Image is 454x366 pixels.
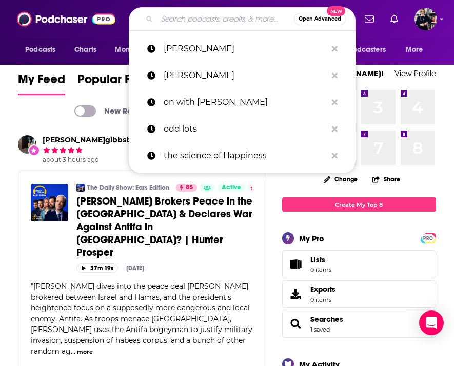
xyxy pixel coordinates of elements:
[77,347,93,356] button: more
[129,142,356,169] a: the science of Happiness
[310,285,335,294] span: Exports
[71,346,75,356] span: ...
[361,10,378,28] a: Show notifications dropdown
[176,184,197,192] a: 85
[419,310,444,335] div: Open Intercom Messenger
[422,233,435,241] a: PRO
[310,296,335,303] span: 0 items
[414,8,437,30] img: User Profile
[17,9,115,29] img: Podchaser - Follow, Share and Rate Podcasts
[310,315,343,324] a: Searches
[286,287,306,301] span: Exports
[286,317,306,331] a: Searches
[164,89,327,116] p: on with kara
[330,40,401,60] button: open menu
[299,16,341,22] span: Open Advanced
[282,250,436,278] a: Lists
[76,184,85,192] img: The Daily Show: Ears Edition
[310,266,331,273] span: 0 items
[282,197,436,211] a: Create My Top 8
[87,184,169,192] a: The Daily Show: Ears Edition
[186,182,193,193] span: 85
[77,71,152,95] a: Popular Feed
[294,13,346,25] button: Open AdvancedNew
[74,43,96,57] span: Charts
[299,233,324,243] div: My Pro
[218,184,245,192] a: Active
[247,184,271,192] button: 3.9
[372,169,401,189] button: Share
[406,43,423,57] span: More
[318,173,364,186] button: Change
[76,263,118,273] button: 37m 19s
[28,144,40,156] div: New Rating
[43,156,249,164] span: about 3 hours ago
[282,280,436,308] a: Exports
[31,282,252,356] span: "
[337,43,386,57] span: For Podcasters
[310,326,330,333] a: 1 saved
[18,40,69,60] button: open menu
[129,35,356,62] a: [PERSON_NAME]
[310,255,331,264] span: Lists
[31,184,68,221] img: Trump Brokers Peace in the Middle East & Declares War Against Antifa in Portland? | Hunter Prosper
[108,40,165,60] button: open menu
[43,135,157,144] a: j.gibbsbuilders
[414,8,437,30] button: Show profile menu
[164,62,327,89] p: patrick radden keefe
[115,43,151,57] span: Monitoring
[164,116,327,142] p: odd lots
[164,35,327,62] p: gilbert king
[414,8,437,30] span: Logged in as ndewey
[31,282,252,356] span: [PERSON_NAME] dives into the peace deal [PERSON_NAME] brokered between Israel and Hamas, and the ...
[394,68,436,78] a: View Profile
[129,7,356,31] div: Search podcasts, credits, & more...
[129,62,356,89] a: [PERSON_NAME]
[157,11,294,27] input: Search podcasts, credits, & more...
[399,40,436,60] button: open menu
[310,255,325,264] span: Lists
[18,135,36,154] img: j.gibbsbuilders
[164,142,327,169] p: the science of Happiness
[282,310,436,338] span: Searches
[68,40,103,60] a: Charts
[77,71,152,93] span: Popular Feed
[422,234,435,242] span: PRO
[43,146,83,154] span: j.gibbsbuilders's Rating: 5 out of 5
[18,71,65,93] span: My Feed
[222,182,241,193] span: Active
[76,195,252,259] a: [PERSON_NAME] Brokers Peace in the [GEOGRAPHIC_DATA] & Declares War Against Antifa in [GEOGRAPHIC...
[286,257,306,271] span: Lists
[327,6,345,16] span: New
[129,89,356,116] a: on with [PERSON_NAME]
[25,43,55,57] span: Podcasts
[129,116,356,142] a: odd lots
[74,105,209,117] a: New Releases & Guests Only
[386,10,402,28] a: Show notifications dropdown
[126,265,144,272] div: [DATE]
[18,71,65,95] a: My Feed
